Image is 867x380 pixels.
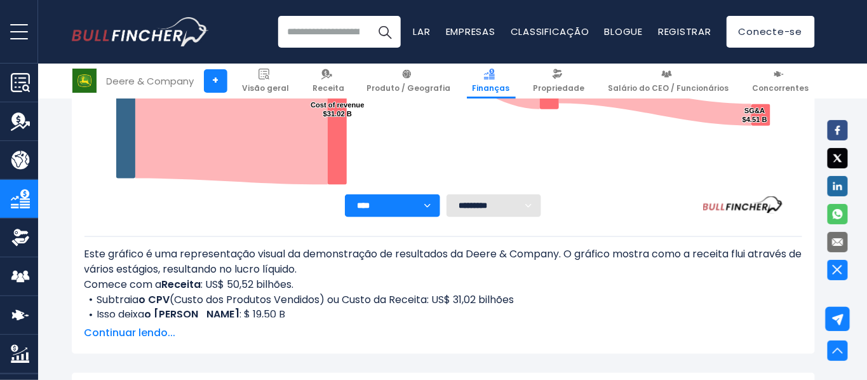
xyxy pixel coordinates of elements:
text: SG&A $4.51 B [742,107,767,123]
font: Deere & Company [107,74,194,88]
a: Concorrentes [747,64,815,98]
a: Produto / Geografia [361,64,456,98]
text: Cost of revenue $31.02 B [311,101,365,118]
font: Concorrentes [753,83,809,93]
img: Propriedade [11,228,30,247]
font: Isso deixa [97,308,145,322]
img: Logotipo DE [72,69,97,93]
a: Receita [307,64,351,98]
font: Finanças [473,83,510,93]
font: (Custo dos Produtos Vendidos) ou Custo da Receita: US$ 31,02 bilhões [170,292,514,307]
font: : US$ 50,52 bilhões. [201,277,294,292]
a: Blogue [605,25,643,38]
font: Conecte-se [739,25,803,38]
font: o [PERSON_NAME] [145,308,240,322]
button: Procurar [369,16,401,48]
font: Visão geral [243,83,290,93]
font: o CPV [139,292,170,307]
font: Receita [162,277,201,292]
font: Propriedade [534,83,585,93]
a: Classificação [511,25,589,38]
font: Salário do CEO / Funcionários [608,83,729,93]
font: + [212,73,218,88]
a: Finanças [467,64,516,98]
a: Conecte-se [727,16,815,48]
a: Lar [413,25,431,38]
font: Continuar lendo... [84,326,176,341]
font: : $ 19,50 B [240,308,286,322]
a: + [204,69,227,93]
a: Empresas [446,25,495,38]
a: Visão geral [237,64,295,98]
a: Registrar [658,25,711,38]
a: Propriedade [528,64,591,98]
font: Este gráfico é uma representação visual da demonstração de resultados da Deere & Company. O gráfi... [84,247,802,276]
img: Logotipo do Bullfincher [72,17,209,46]
font: Receita [313,83,345,93]
a: Ir para a página inicial [72,17,208,46]
a: Salário do CEO / Funcionários [603,64,735,98]
font: Comece com a [84,277,162,292]
font: Produto / Geografia [366,83,450,93]
font: Subtraia [97,292,139,307]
